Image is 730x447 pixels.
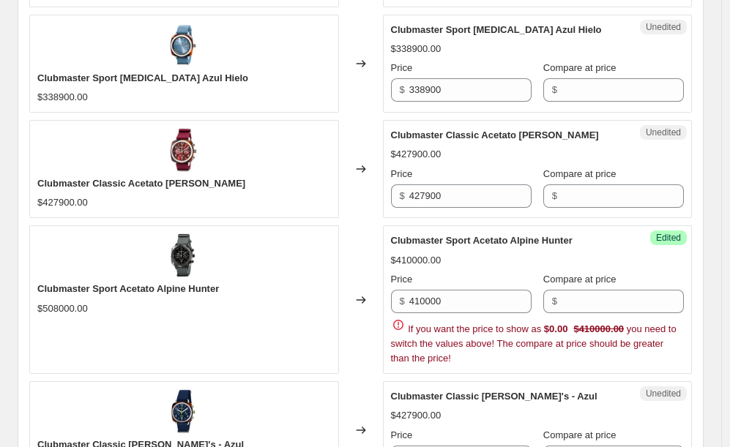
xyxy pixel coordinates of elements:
span: Compare at price [543,274,617,285]
span: Unedited [646,127,681,138]
span: $ [552,84,557,95]
span: Edited [656,232,681,244]
span: Compare at price [543,62,617,73]
span: $ [400,84,405,95]
span: Clubmaster Sport [MEDICAL_DATA] Azul Hielo [391,24,602,35]
span: Compare at price [543,429,617,440]
span: Compare at price [543,168,617,179]
img: Clubmaster-Classic-23140.SA_.T.G1.NNB_80x.jpg [162,389,206,433]
span: Price [391,62,413,73]
span: Clubmaster Classic [PERSON_NAME]'s - Azul [391,391,597,402]
div: $427900.00 [37,195,88,210]
span: Price [391,429,413,440]
span: Price [391,168,413,179]
span: Clubmaster Classic Acetato [PERSON_NAME] [37,178,245,189]
div: $338900.00 [391,42,442,56]
span: $ [400,190,405,201]
div: $0.00 [544,322,568,337]
div: $338900.00 [37,90,88,105]
img: briston-clubmaster-classic-acetate-15140-SA-T-8-NBDX_80x.jpg [162,128,206,172]
span: Unedited [646,21,681,33]
div: $410000.00 [391,253,442,268]
div: $508000.00 [37,301,88,316]
img: Clubmaster-Sport-acetate-18142-PBAM-GT-3-NG_80x.jpg [162,233,206,277]
div: $427900.00 [391,408,442,423]
span: Clubmaster Sport [MEDICAL_DATA] Azul Hielo [37,72,248,83]
span: If you want the price to show as you need to switch the values above! The compare at price should... [391,323,677,364]
span: Clubmaster Sport Acetato Alpine Hunter [37,283,219,294]
span: Clubmaster Classic Acetato [PERSON_NAME] [391,129,599,140]
span: $ [552,296,557,307]
img: Clubmaster-Sport-HMS-23342.SA_.TS_.25.NIB-web_80x.jpg [162,23,206,67]
span: $ [552,190,557,201]
span: Unedited [646,388,681,399]
span: Price [391,274,413,285]
div: $427900.00 [391,147,442,162]
span: Clubmaster Sport Acetato Alpine Hunter [391,235,573,246]
strike: $410000.00 [573,322,624,337]
span: $ [400,296,405,307]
